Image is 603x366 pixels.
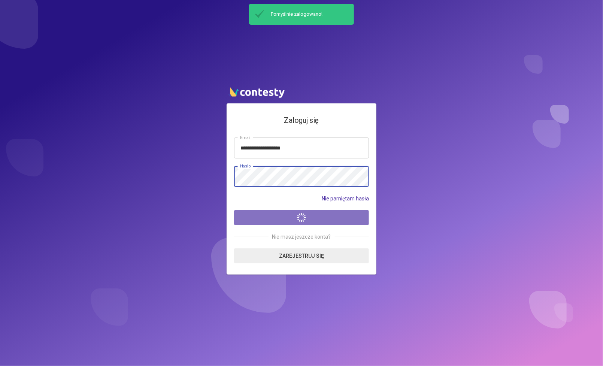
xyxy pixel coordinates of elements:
span: Pomyślnie zalogowano! [267,11,351,18]
a: Zarejestruj się [234,248,369,263]
img: contesty logo [227,84,287,100]
span: Nie masz jeszcze konta? [269,233,335,241]
h4: Zaloguj się [234,115,369,126]
a: Nie pamiętam hasła [322,194,369,203]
